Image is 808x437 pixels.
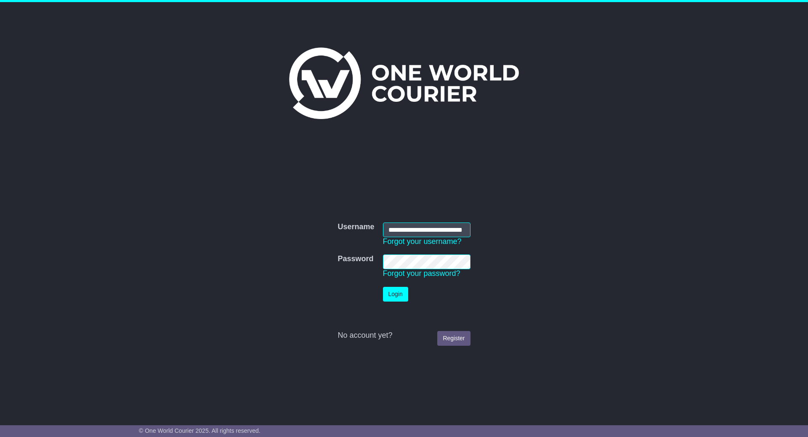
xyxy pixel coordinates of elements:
[338,254,373,264] label: Password
[289,48,519,119] img: One World
[437,331,470,346] a: Register
[383,269,460,278] a: Forgot your password?
[383,287,408,302] button: Login
[139,427,260,434] span: © One World Courier 2025. All rights reserved.
[338,222,374,232] label: Username
[338,331,470,340] div: No account yet?
[383,237,462,246] a: Forgot your username?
